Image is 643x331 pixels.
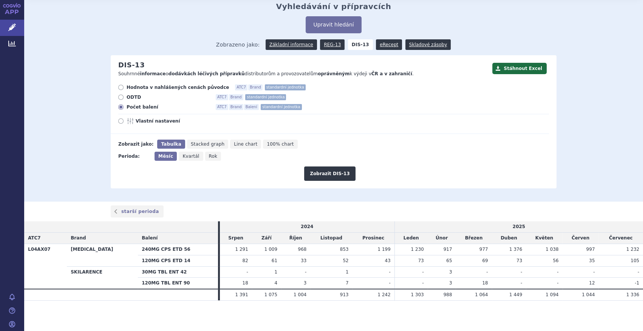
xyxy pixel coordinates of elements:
[252,233,281,244] td: Září
[456,233,492,244] td: Březen
[340,292,349,297] span: 913
[411,292,424,297] span: 1 303
[377,247,390,252] span: 1 199
[118,152,151,161] div: Perioda:
[127,94,210,100] span: ODTD
[422,280,424,286] span: -
[376,39,402,50] a: eRecept
[142,235,158,241] span: Balení
[216,94,228,100] span: ATC7
[346,269,349,275] span: 1
[557,280,558,286] span: -
[305,269,306,275] span: -
[486,269,488,275] span: -
[626,247,639,252] span: 1 232
[479,247,488,252] span: 977
[589,280,595,286] span: 12
[168,71,245,76] strong: dodávkách léčivých přípravků
[118,61,145,69] h2: DIS-13
[586,247,595,252] span: 997
[516,258,522,263] span: 73
[229,104,243,110] span: Brand
[320,39,345,50] a: REG-13
[385,258,390,263] span: 43
[118,71,488,77] p: Souhrnné o distributorům a provozovatelům k výdeji v .
[161,141,181,147] span: Tabulka
[340,247,349,252] span: 853
[638,269,639,275] span: -
[234,141,257,147] span: Line chart
[492,233,526,244] td: Duben
[593,269,595,275] span: -
[264,292,277,297] span: 1 075
[444,247,452,252] span: 917
[281,233,310,244] td: Říjen
[220,233,252,244] td: Srpen
[306,16,361,33] button: Upravit hledání
[229,94,243,100] span: Brand
[235,292,248,297] span: 1 391
[411,247,424,252] span: 1 230
[635,280,639,286] span: -1
[209,154,218,159] span: Rok
[127,104,210,110] span: Počet balení
[394,221,643,232] td: 2025
[318,71,349,76] strong: oprávněným
[446,258,452,263] span: 65
[377,292,390,297] span: 1 242
[138,244,218,255] th: 240MG CPS ETD 56
[245,94,286,100] span: standardní jednotka
[405,39,451,50] a: Skladové zásoby
[521,280,522,286] span: -
[216,104,228,110] span: ATC7
[220,221,395,232] td: 2024
[482,280,488,286] span: 18
[492,63,547,74] button: Stáhnout Excel
[449,280,452,286] span: 3
[589,258,595,263] span: 35
[246,269,248,275] span: -
[298,247,306,252] span: 968
[371,71,412,76] strong: ČR a v zahraničí
[138,278,218,289] th: 120MG TBL ENT 90
[389,269,390,275] span: -
[509,292,522,297] span: 1 449
[418,258,424,263] span: 73
[272,258,277,263] span: 61
[264,247,277,252] span: 1 009
[546,292,558,297] span: 1 094
[138,255,218,266] th: 120MG CPS ETD 14
[301,258,306,263] span: 33
[348,39,373,50] strong: DIS-13
[266,39,317,50] a: Základní informace
[482,258,488,263] span: 69
[235,247,248,252] span: 1 291
[582,292,595,297] span: 1 044
[140,71,166,76] strong: informace
[343,258,348,263] span: 52
[274,269,277,275] span: 1
[261,104,301,110] span: standardní jednotka
[346,280,349,286] span: 7
[449,269,452,275] span: 3
[136,118,219,124] span: Vlastní nastavení
[294,292,306,297] span: 1 004
[274,280,277,286] span: 4
[127,84,229,90] span: Hodnota v nahlášených cenách původce
[24,244,67,289] th: L04AX07
[265,84,306,90] span: standardní jednotka
[352,233,395,244] td: Prosinec
[182,154,199,159] span: Kvartál
[563,233,599,244] td: Červen
[244,104,259,110] span: Balení
[267,141,294,147] span: 100% chart
[111,205,164,218] a: starší perioda
[138,266,218,278] th: 30MG TBL ENT 42
[475,292,488,297] span: 1 064
[216,39,260,50] span: Zobrazeno jako:
[28,235,41,241] span: ATC7
[235,84,247,90] span: ATC7
[444,292,452,297] span: 988
[191,141,224,147] span: Stacked graph
[422,269,424,275] span: -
